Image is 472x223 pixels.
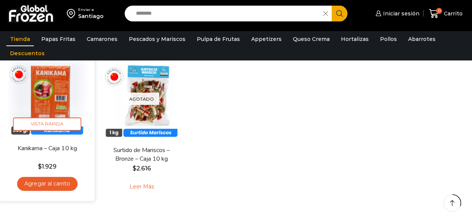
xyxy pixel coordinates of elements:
a: Pulpa de Frutas [193,32,244,46]
a: Kanikama – Caja 10 kg [9,144,85,153]
div: Enviar a [78,7,104,12]
div: Santiago [78,12,104,20]
span: Vista Rápida [13,118,81,131]
a: Iniciar sesión [374,6,419,21]
a: Tienda [6,32,34,46]
a: Pollos [376,32,401,46]
span: 0 [436,8,442,14]
span: Iniciar sesión [381,10,419,17]
a: 0 Carrito [427,5,464,23]
a: Camarones [83,32,121,46]
a: Appetizers [247,32,285,46]
button: Search button [332,6,347,21]
span: Carrito [442,10,463,17]
a: Pescados y Mariscos [125,32,189,46]
bdi: 2.616 [133,165,151,172]
bdi: 1.929 [38,163,56,170]
a: Queso Crema [289,32,333,46]
span: $ [133,165,136,172]
p: Agotado [124,93,159,105]
a: Abarrotes [404,32,439,46]
a: Papas Fritas [38,32,79,46]
a: Hortalizas [337,32,372,46]
img: address-field-icon.svg [67,7,78,20]
a: Surtido de Mariscos – Bronze – Caja 10 kg [104,146,179,163]
a: Descuentos [6,46,48,60]
span: $ [38,163,42,170]
a: Leé más sobre “Surtido de Mariscos - Bronze - Caja 10 kg” [118,179,166,194]
a: Agregar al carrito: “Kanikama – Caja 10 kg” [17,177,77,191]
